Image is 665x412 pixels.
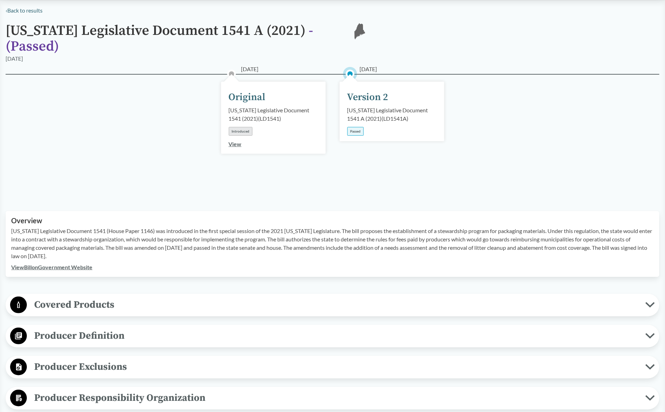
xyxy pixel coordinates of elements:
button: Producer Responsibility Organization [8,389,657,407]
div: Original [229,90,266,105]
a: ‹Back to results [6,7,43,14]
span: [DATE] [360,65,377,73]
span: Producer Responsibility Organization [27,390,645,406]
h1: [US_STATE] Legislative Document 1541 A (2021) [6,23,340,54]
button: Producer Exclusions [8,358,657,376]
p: [US_STATE] Legislative Document 1541 (House Paper 1146) was introduced in the first special sessi... [11,227,654,260]
span: Covered Products [27,297,645,313]
a: ViewBillonGovernment Website [11,264,92,270]
a: View [229,141,242,147]
div: [US_STATE] Legislative Document 1541 (2021) ( LD1541 ) [229,106,318,123]
div: [DATE] [6,54,23,63]
button: Producer Definition [8,327,657,345]
h2: Overview [11,217,654,225]
div: [US_STATE] Legislative Document 1541 A (2021) ( LD1541A ) [347,106,437,123]
div: Passed [347,127,364,136]
div: Introduced [229,127,252,136]
span: Producer Definition [27,328,645,344]
span: [DATE] [241,65,259,73]
div: Version 2 [347,90,388,105]
span: - ( Passed ) [6,22,313,55]
button: Covered Products [8,296,657,314]
span: Producer Exclusions [27,359,645,375]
